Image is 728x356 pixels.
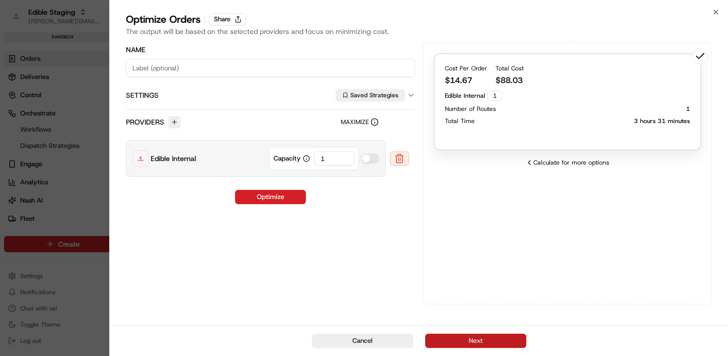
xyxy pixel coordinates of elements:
[495,74,524,87] p: $ 88.03
[26,65,182,76] input: Got a question? Start typing here...
[151,153,196,164] span: Edible Internal
[634,117,690,125] p: 3 hours 31 minutes
[686,105,690,113] p: 1
[445,64,487,72] p: Cost Per Order
[132,150,196,167] button: Edible InternalEdible Internal
[209,13,246,25] button: Share
[336,89,405,101] button: Saved Strategies
[85,148,94,156] div: 💻
[274,154,310,163] label: Capacity
[81,143,166,161] a: 💻API Documentation
[10,41,184,57] p: Welcome 👋
[126,12,201,26] div: Optimize Orders
[126,90,334,100] label: Settings
[133,151,148,166] img: Edible Internal
[487,91,503,101] div: 1
[96,147,162,157] span: API Documentation
[71,171,122,179] a: Powered byPylon
[445,105,496,113] p: Number of Routes
[34,97,166,107] div: Start new chat
[20,147,77,157] span: Knowledge Base
[126,45,146,55] label: Name
[126,59,415,77] input: Label (optional)
[172,100,184,112] button: Start new chat
[235,190,306,204] button: Optimize
[126,26,712,36] div: The output will be based on the selected providers and focus on minimizing cost.
[425,334,526,348] button: Next
[6,143,81,161] a: 📗Knowledge Base
[101,172,122,179] span: Pylon
[314,151,354,166] input: Enter Capacity
[445,74,487,87] p: $ 14.67
[303,155,310,162] button: Capacity
[495,64,524,72] p: Total Cost
[10,148,18,156] div: 📗
[445,117,475,125] p: Total Time
[445,91,503,101] div: Edible Internal
[312,334,413,348] button: Cancel
[34,107,128,115] div: We're available if you need us!
[10,97,28,115] img: 1736555255976-a54dd68f-1ca7-489b-9aae-adbdc363a1c4
[126,117,164,127] label: Providers
[341,118,379,126] label: Maximize
[126,81,415,109] button: SettingsSaved Strategies
[10,10,30,30] img: Nash
[434,159,702,167] div: Calculate for more options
